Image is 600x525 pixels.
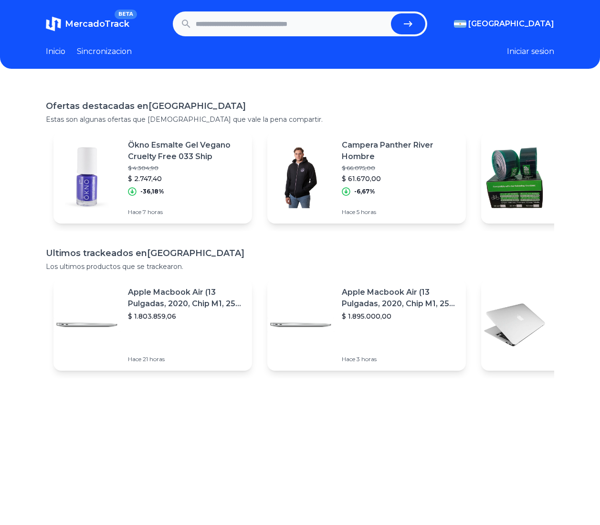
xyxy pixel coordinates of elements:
p: Ökno Esmalte Gel Vegano Cruelty Free 033 Ship [128,139,244,162]
p: Apple Macbook Air (13 Pulgadas, 2020, Chip M1, 256 Gb De Ssd, 8 Gb De Ram) - Plata [128,287,244,310]
img: Argentina [454,20,466,28]
a: MercadoTrackBETA [46,16,129,32]
a: Sincronizacion [77,46,132,57]
button: [GEOGRAPHIC_DATA] [454,18,554,30]
p: $ 1.803.859,06 [128,311,244,321]
h1: Ultimos trackeados en [GEOGRAPHIC_DATA] [46,246,554,260]
span: [GEOGRAPHIC_DATA] [468,18,554,30]
p: Los ultimos productos que se trackearon. [46,262,554,271]
p: $ 61.670,00 [342,174,458,183]
a: Featured imageCampera Panther River Hombre$ 66.075,00$ 61.670,00-6,67%Hace 5 horas [267,132,466,224]
img: Featured image [481,144,548,211]
span: BETA [115,10,137,19]
p: Hace 7 horas [128,208,244,216]
p: Hace 5 horas [342,208,458,216]
p: Apple Macbook Air (13 Pulgadas, 2020, Chip M1, 256 Gb De Ssd, 8 Gb De Ram) - Plata [342,287,458,310]
span: MercadoTrack [65,19,129,29]
img: Featured image [267,144,334,211]
img: MercadoTrack [46,16,61,32]
a: Featured imageApple Macbook Air (13 Pulgadas, 2020, Chip M1, 256 Gb De Ssd, 8 Gb De Ram) - Plata$... [267,279,466,371]
a: Featured imageÖkno Esmalte Gel Vegano Cruelty Free 033 Ship$ 4.304,90$ 2.747,40-36,18%Hace 7 horas [53,132,252,224]
p: Hace 21 horas [128,355,244,363]
img: Featured image [481,291,548,358]
a: Featured imageApple Macbook Air (13 Pulgadas, 2020, Chip M1, 256 Gb De Ssd, 8 Gb De Ram) - Plata$... [53,279,252,371]
p: Campera Panther River Hombre [342,139,458,162]
img: Featured image [267,291,334,358]
p: -6,67% [354,188,375,195]
p: Estas son algunas ofertas que [DEMOGRAPHIC_DATA] que vale la pena compartir. [46,115,554,124]
p: $ 4.304,90 [128,164,244,172]
p: $ 2.747,40 [128,174,244,183]
h1: Ofertas destacadas en [GEOGRAPHIC_DATA] [46,99,554,113]
img: Featured image [53,144,120,211]
a: Inicio [46,46,65,57]
p: $ 1.895.000,00 [342,311,458,321]
button: Iniciar sesion [507,46,554,57]
img: Featured image [53,291,120,358]
p: -36,18% [140,188,164,195]
p: Hace 3 horas [342,355,458,363]
p: $ 66.075,00 [342,164,458,172]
